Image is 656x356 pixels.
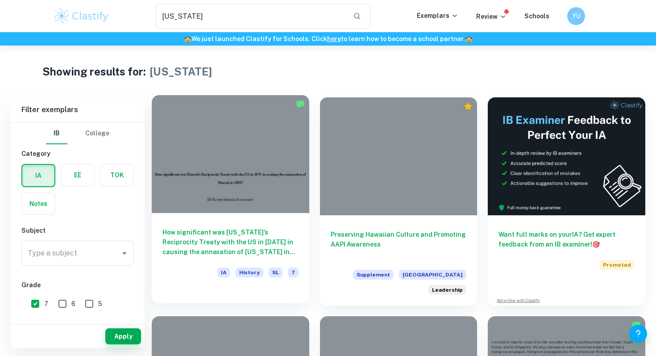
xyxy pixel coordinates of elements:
[488,97,645,215] img: Thumbnail
[53,7,110,25] img: Clastify logo
[296,100,305,109] img: Marked
[46,123,109,144] div: Filter type choice
[100,164,133,186] button: TOK
[428,285,466,295] div: Describe an example of your leadership experience in which you have positively influenced others,...
[105,328,141,344] button: Apply
[85,123,109,144] button: College
[22,193,55,214] button: Notes
[152,97,309,306] a: How significant was [US_STATE]’s Reciprocity Treaty with the US in [DATE] in causing the annexati...
[464,102,473,111] div: Premium
[236,268,263,277] span: History
[592,241,600,248] span: 🎯
[72,320,76,330] span: 3
[44,299,48,309] span: 7
[476,12,507,21] p: Review
[44,320,49,330] span: 4
[61,164,94,186] button: EE
[571,11,581,21] h6: YU
[21,280,134,290] h6: Grade
[498,230,635,249] h6: Want full marks on your IA ? Get expert feedback from an IB examiner!
[629,325,647,343] button: Help and Feedback
[288,268,299,277] span: 7
[488,97,645,306] a: Want full marks on yourIA? Get expert feedback from an IB examiner!PromotedAdvertise with Clastify
[98,299,102,309] span: 5
[46,123,67,144] button: IB
[149,63,212,80] h1: [US_STATE]
[22,165,54,186] button: IA
[432,286,463,294] span: Leadership
[599,260,635,270] span: Promoted
[331,230,467,259] h6: Preserving Hawaiian Culture and Promoting AAPI Awareness
[118,247,131,260] button: Open
[184,35,191,42] span: 🏫
[524,13,549,20] a: Schools
[327,35,341,42] a: here
[71,299,75,309] span: 6
[2,34,654,44] h6: We just launched Clastify for Schools. Click to learn how to become a school partner.
[417,11,458,21] p: Exemplars
[156,4,346,29] input: Search for any exemplars...
[21,226,134,235] h6: Subject
[567,7,585,25] button: YU
[21,149,134,159] h6: Category
[399,270,466,280] span: [GEOGRAPHIC_DATA]
[11,97,145,122] h6: Filter exemplars
[632,321,641,330] img: Marked
[465,35,473,42] span: 🏫
[42,63,146,80] h1: Showing results for:
[99,320,102,330] span: 2
[217,268,230,277] span: IA
[162,227,299,257] h6: How significant was [US_STATE]’s Reciprocity Treaty with the US in [DATE] in causing the annexati...
[353,270,394,280] span: Supplement
[125,320,128,330] span: 1
[269,268,282,277] span: SL
[497,297,540,304] a: Advertise with Clastify
[320,97,477,306] a: Preserving Hawaiian Culture and Promoting AAPI AwarenessSupplement[GEOGRAPHIC_DATA]Describe an ex...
